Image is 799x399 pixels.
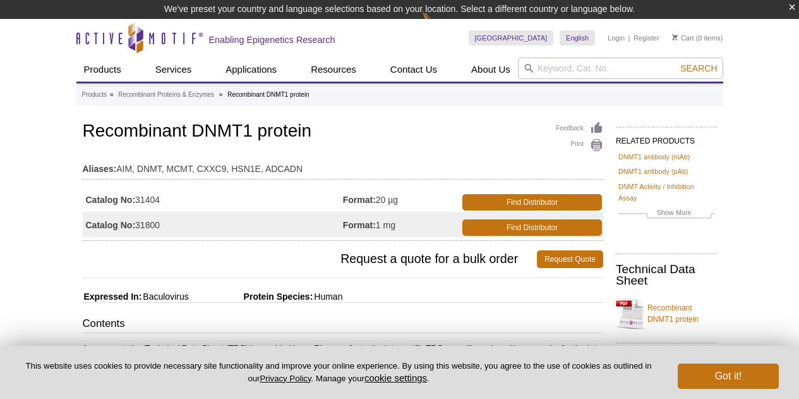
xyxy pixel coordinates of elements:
[83,156,603,176] td: AIM, DNMT, MCMT, CXXC9, HSN1E, ADCADN
[364,372,427,383] button: cookie settings
[83,250,538,268] span: Request a quote for a bulk order
[219,91,223,98] li: »
[518,58,723,79] input: Keyword, Cat. No.
[616,126,717,149] h2: RELATED PRODUCTS
[616,264,717,286] h2: Technical Data Sheet
[83,343,603,365] p: A representative Technical Data Sheet (TDS) is provided here. Please refer to the lot-specific TD...
[83,212,343,237] td: 31800
[678,364,779,389] button: Got it!
[469,30,554,46] a: [GEOGRAPHIC_DATA]
[218,58,284,82] a: Applications
[676,63,721,74] button: Search
[191,292,313,302] span: Protein Species:
[82,89,107,101] a: Products
[110,91,114,98] li: »
[608,34,625,42] a: Login
[462,194,602,211] a: Find Distributor
[618,181,714,204] a: DNMT Activity / Inhibition Assay
[343,212,460,237] td: 1 mg
[83,187,343,212] td: 31404
[422,9,455,39] img: Change Here
[616,295,717,333] a: Recombinant DNMT1 protein
[618,207,714,221] a: Show More
[383,58,445,82] a: Contact Us
[141,292,188,302] span: Baculovirus
[556,138,603,152] a: Print
[680,63,717,73] span: Search
[118,89,214,101] a: Recombinant Proteins & Enzymes
[313,292,342,302] span: Human
[628,30,630,46] li: |
[303,58,364,82] a: Resources
[260,374,311,383] a: Privacy Policy
[672,34,694,42] a: Cart
[462,219,602,236] a: Find Distributor
[209,34,335,46] h2: Enabling Epigenetics Research
[83,163,117,175] strong: Aliases:
[227,91,309,98] li: Recombinant DNMT1 protein
[86,219,136,231] strong: Catalog No:
[343,219,376,231] strong: Format:
[76,58,129,82] a: Products
[343,187,460,212] td: 20 µg
[672,30,723,46] li: (0 items)
[343,194,376,206] strong: Format:
[83,316,603,334] h3: Contents
[83,292,142,302] span: Expressed In:
[20,360,657,384] p: This website uses cookies to provide necessary site functionality and improve your online experie...
[83,121,603,143] h1: Recombinant DNMT1 protein
[618,166,688,177] a: DNMT1 antibody (pAb)
[148,58,200,82] a: Services
[86,194,136,206] strong: Catalog No:
[634,34,659,42] a: Register
[618,151,690,163] a: DNMT1 antibody (mAb)
[464,58,518,82] a: About Us
[537,250,603,268] a: Request Quote
[556,121,603,135] a: Feedback
[672,34,678,40] img: Your Cart
[560,30,595,46] a: English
